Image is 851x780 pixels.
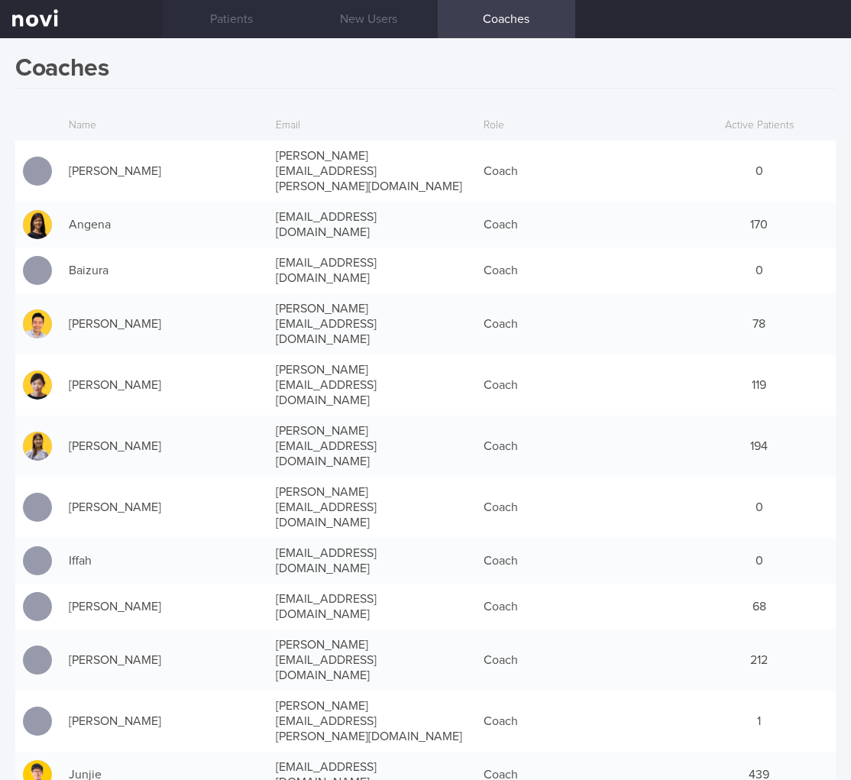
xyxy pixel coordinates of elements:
[268,477,475,538] div: [PERSON_NAME][EMAIL_ADDRESS][DOMAIN_NAME]
[61,431,268,461] div: [PERSON_NAME]
[268,112,475,141] div: Email
[683,645,836,675] div: 212
[476,545,683,576] div: Coach
[476,112,683,141] div: Role
[683,209,836,240] div: 170
[683,370,836,400] div: 119
[268,691,475,752] div: [PERSON_NAME][EMAIL_ADDRESS][PERSON_NAME][DOMAIN_NAME]
[683,112,836,141] div: Active Patients
[268,202,475,248] div: [EMAIL_ADDRESS][DOMAIN_NAME]
[683,156,836,186] div: 0
[476,492,683,523] div: Coach
[268,354,475,416] div: [PERSON_NAME][EMAIL_ADDRESS][DOMAIN_NAME]
[476,209,683,240] div: Coach
[61,209,268,240] div: Angena
[61,492,268,523] div: [PERSON_NAME]
[476,591,683,622] div: Coach
[268,584,475,630] div: [EMAIL_ADDRESS][DOMAIN_NAME]
[683,545,836,576] div: 0
[61,112,268,141] div: Name
[15,53,836,89] h1: Coaches
[476,706,683,736] div: Coach
[683,591,836,622] div: 68
[683,492,836,523] div: 0
[683,431,836,461] div: 194
[683,255,836,286] div: 0
[61,545,268,576] div: Iffah
[476,431,683,461] div: Coach
[476,309,683,339] div: Coach
[268,248,475,293] div: [EMAIL_ADDRESS][DOMAIN_NAME]
[61,645,268,675] div: [PERSON_NAME]
[476,255,683,286] div: Coach
[476,645,683,675] div: Coach
[268,416,475,477] div: [PERSON_NAME][EMAIL_ADDRESS][DOMAIN_NAME]
[61,706,268,736] div: [PERSON_NAME]
[61,255,268,286] div: Baizura
[61,309,268,339] div: [PERSON_NAME]
[683,309,836,339] div: 78
[268,538,475,584] div: [EMAIL_ADDRESS][DOMAIN_NAME]
[476,370,683,400] div: Coach
[268,141,475,202] div: [PERSON_NAME][EMAIL_ADDRESS][PERSON_NAME][DOMAIN_NAME]
[476,156,683,186] div: Coach
[61,591,268,622] div: [PERSON_NAME]
[61,370,268,400] div: [PERSON_NAME]
[268,293,475,354] div: [PERSON_NAME][EMAIL_ADDRESS][DOMAIN_NAME]
[683,706,836,736] div: 1
[268,630,475,691] div: [PERSON_NAME][EMAIL_ADDRESS][DOMAIN_NAME]
[61,156,268,186] div: [PERSON_NAME]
